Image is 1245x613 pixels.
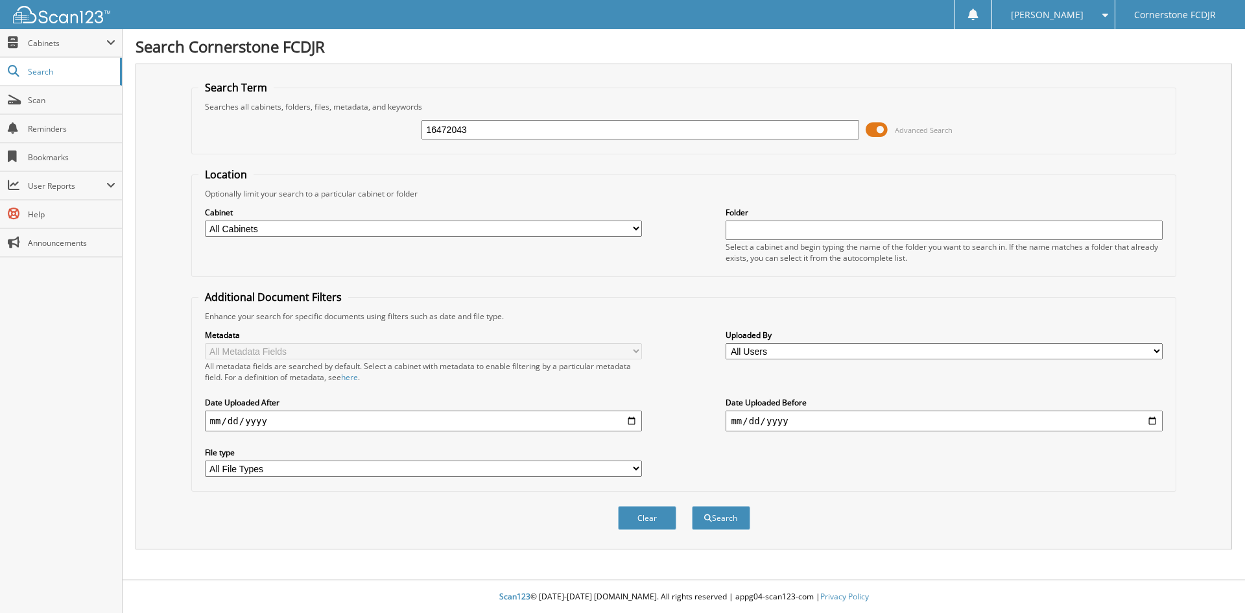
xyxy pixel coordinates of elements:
[123,581,1245,613] div: © [DATE]-[DATE] [DOMAIN_NAME]. All rights reserved | appg04-scan123-com |
[205,397,642,408] label: Date Uploaded After
[205,447,642,458] label: File type
[28,152,115,163] span: Bookmarks
[198,80,274,95] legend: Search Term
[28,237,115,248] span: Announcements
[726,411,1163,431] input: end
[726,397,1163,408] label: Date Uploaded Before
[198,290,348,304] legend: Additional Document Filters
[28,95,115,106] span: Scan
[618,506,676,530] button: Clear
[1180,551,1245,613] iframe: Chat Widget
[28,66,113,77] span: Search
[895,125,953,135] span: Advanced Search
[28,209,115,220] span: Help
[198,101,1170,112] div: Searches all cabinets, folders, files, metadata, and keywords
[692,506,750,530] button: Search
[28,180,106,191] span: User Reports
[1011,11,1084,19] span: [PERSON_NAME]
[136,36,1232,57] h1: Search Cornerstone FCDJR
[198,167,254,182] legend: Location
[205,361,642,383] div: All metadata fields are searched by default. Select a cabinet with metadata to enable filtering b...
[28,38,106,49] span: Cabinets
[499,591,530,602] span: Scan123
[205,207,642,218] label: Cabinet
[726,330,1163,341] label: Uploaded By
[726,241,1163,263] div: Select a cabinet and begin typing the name of the folder you want to search in. If the name match...
[1134,11,1216,19] span: Cornerstone FCDJR
[341,372,358,383] a: here
[198,188,1170,199] div: Optionally limit your search to a particular cabinet or folder
[205,411,642,431] input: start
[198,311,1170,322] div: Enhance your search for specific documents using filters such as date and file type.
[13,6,110,23] img: scan123-logo-white.svg
[28,123,115,134] span: Reminders
[205,330,642,341] label: Metadata
[726,207,1163,218] label: Folder
[820,591,869,602] a: Privacy Policy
